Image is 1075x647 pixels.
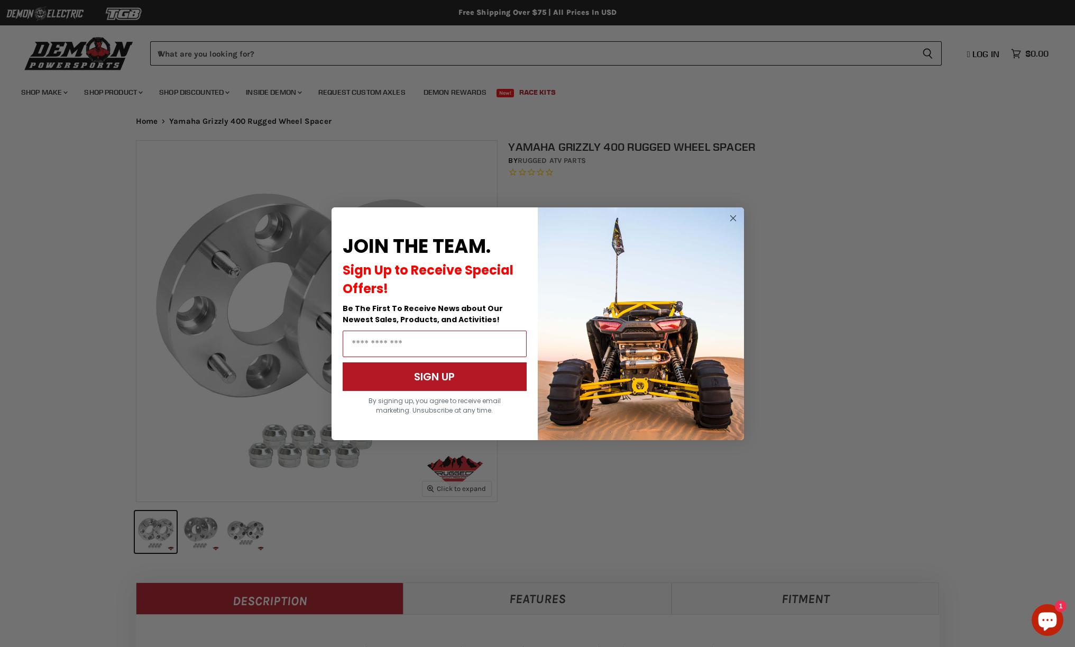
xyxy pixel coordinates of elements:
[343,303,503,325] span: Be The First To Receive News about Our Newest Sales, Products, and Activities!
[343,362,527,391] button: SIGN UP
[343,233,491,260] span: JOIN THE TEAM.
[343,331,527,357] input: Email Address
[1028,604,1067,639] inbox-online-store-chat: Shopify online store chat
[727,212,740,225] button: Close dialog
[369,396,501,415] span: By signing up, you agree to receive email marketing. Unsubscribe at any time.
[343,261,513,297] span: Sign Up to Receive Special Offers!
[538,207,744,440] img: a9095488-b6e7-41ba-879d-588abfab540b.jpeg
